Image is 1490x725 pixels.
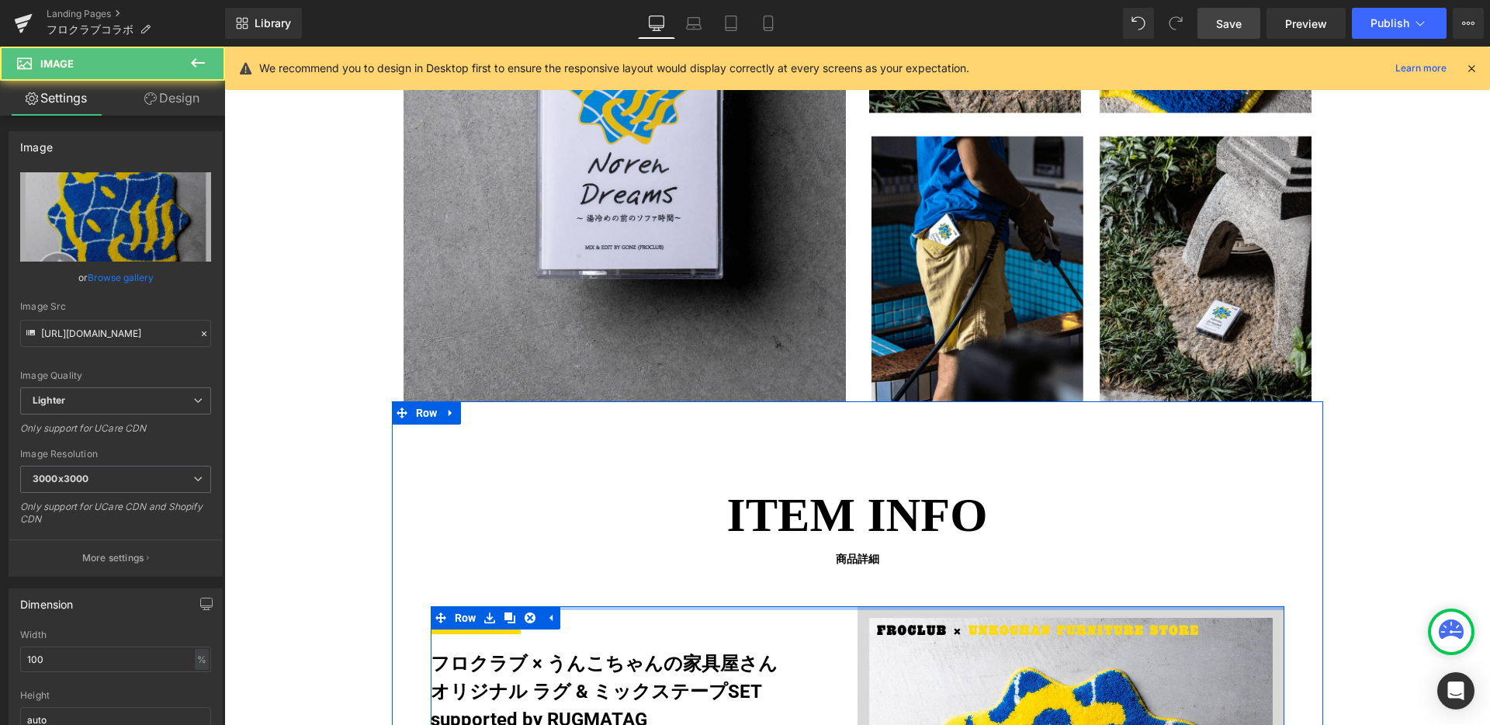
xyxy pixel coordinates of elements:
a: Learn more [1389,59,1453,78]
a: Remove Row [296,560,316,583]
p: We recommend you to design in Desktop first to ensure the responsive layout would display correct... [259,60,969,77]
a: New Library [225,8,302,39]
b: 3000x3000 [33,473,88,484]
button: More settings [9,539,222,576]
a: Clone Row [275,560,296,583]
div: Only support for UCare CDN [20,422,211,445]
div: % [195,649,209,670]
button: Redo [1160,8,1191,39]
button: More [1453,8,1484,39]
input: Link [20,320,211,347]
span: フロクラブコラボ [47,23,133,36]
a: Expand / Collapse [316,560,336,583]
button: Undo [1123,8,1154,39]
input: auto [20,647,211,672]
div: Width [20,630,211,640]
a: Tablet [712,8,750,39]
p: More settings [82,551,144,565]
span: ITEM INFO [183,432,1083,505]
a: Landing Pages [47,8,225,20]
button: Publish [1352,8,1447,39]
a: Browse gallery [88,264,154,291]
span: Save [1216,16,1242,32]
div: Image [20,132,53,154]
b: Lighter [33,394,65,406]
span: Row [227,560,256,583]
a: Design [116,81,228,116]
span: Image [40,57,74,70]
span: Publish [1370,17,1409,29]
div: Image Quality [20,370,211,381]
a: Preview [1266,8,1346,39]
span: 商品詳細 [183,505,1083,521]
span: Library [255,16,291,30]
h4: フロクラブ × うんこちゃんの家具屋さん [206,603,610,631]
a: Save row [255,560,275,583]
div: Open Intercom Messenger [1437,672,1474,709]
a: Laptop [675,8,712,39]
h4: オリジナル ラグ & ミックステープSET supported by RUGMATAG [206,631,610,687]
div: Dimension [20,589,74,611]
div: Image Src [20,301,211,312]
span: Row [188,355,217,378]
span: Preview [1285,16,1327,32]
a: Expand / Collapse [217,355,237,378]
div: Only support for UCare CDN and Shopify CDN [20,501,211,536]
div: or [20,269,211,286]
a: Desktop [638,8,675,39]
div: Height [20,690,211,701]
a: Mobile [750,8,787,39]
div: Image Resolution [20,449,211,460]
